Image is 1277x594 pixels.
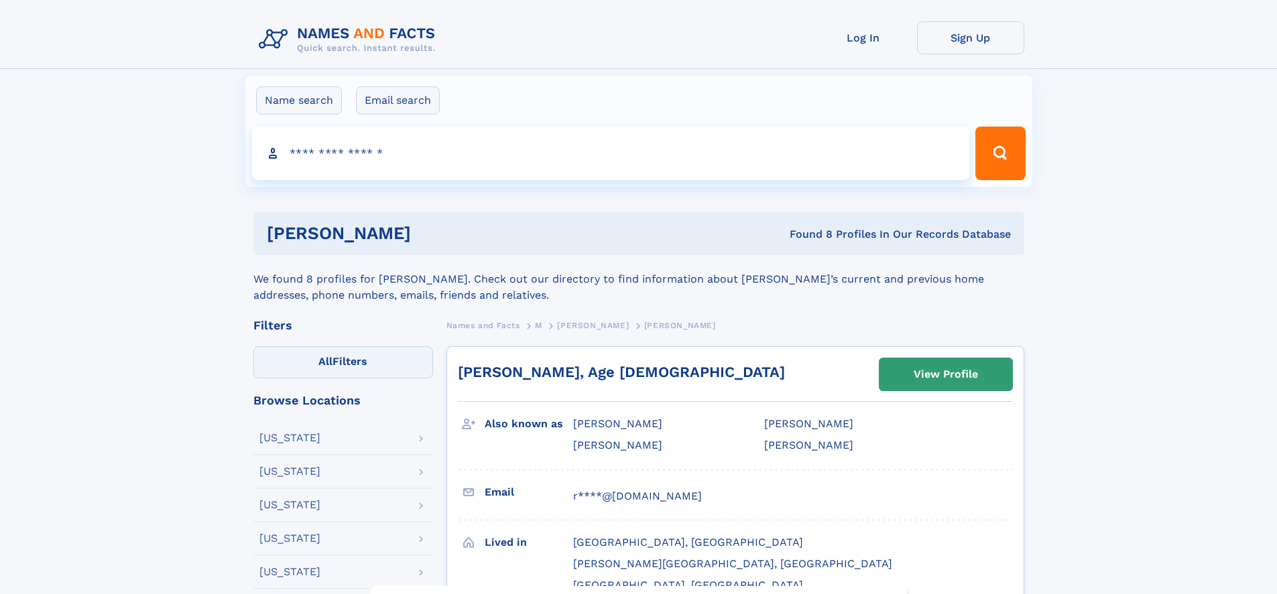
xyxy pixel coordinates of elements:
[446,317,520,333] a: Names and Facts
[259,500,320,510] div: [US_STATE]
[644,321,716,330] span: [PERSON_NAME]
[535,321,542,330] span: M
[485,531,573,554] h3: Lived in
[573,579,803,591] span: [GEOGRAPHIC_DATA], [GEOGRAPHIC_DATA]
[253,394,433,406] div: Browse Locations
[485,413,573,435] h3: Also known as
[764,439,853,451] span: [PERSON_NAME]
[259,533,320,544] div: [US_STATE]
[573,439,662,451] span: [PERSON_NAME]
[917,21,1024,54] a: Sign Up
[356,86,440,115] label: Email search
[764,417,853,430] span: [PERSON_NAME]
[267,225,601,242] h1: [PERSON_NAME]
[253,346,433,378] label: Filters
[252,127,970,180] input: search input
[557,321,629,330] span: [PERSON_NAME]
[458,364,785,380] a: [PERSON_NAME], Age [DEMOGRAPHIC_DATA]
[253,255,1024,303] div: We found 8 profiles for [PERSON_NAME]. Check out our directory to find information about [PERSON_...
[879,358,1012,390] a: View Profile
[485,481,573,504] h3: Email
[253,21,446,58] img: Logo Names and Facts
[256,86,342,115] label: Name search
[573,536,803,548] span: [GEOGRAPHIC_DATA], [GEOGRAPHIC_DATA]
[259,466,320,477] div: [US_STATE]
[573,557,892,570] span: [PERSON_NAME][GEOGRAPHIC_DATA], [GEOGRAPHIC_DATA]
[914,359,978,390] div: View Profile
[573,417,662,430] span: [PERSON_NAME]
[253,319,433,331] div: Filters
[259,433,320,443] div: [US_STATE]
[318,355,332,368] span: All
[810,21,917,54] a: Log In
[535,317,542,333] a: M
[557,317,629,333] a: [PERSON_NAME]
[975,127,1025,180] button: Search Button
[259,567,320,577] div: [US_STATE]
[600,227,1011,242] div: Found 8 Profiles In Our Records Database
